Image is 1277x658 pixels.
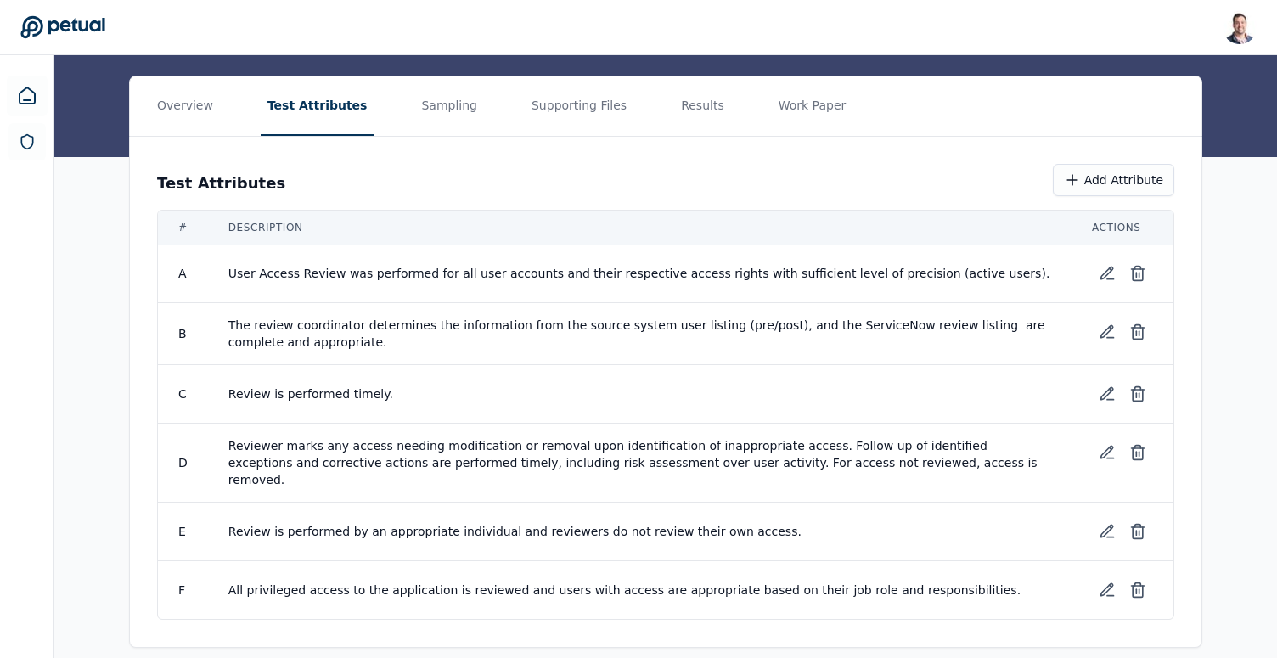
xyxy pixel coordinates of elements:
a: Go to Dashboard [20,15,105,39]
button: Delete test attribute [1122,317,1153,347]
button: Edit test attribute [1092,437,1122,468]
span: C [178,387,187,401]
span: The review coordinator determines the information from the source system user listing (pre/post),... [228,317,1051,351]
span: Reviewer marks any access needing modification or removal upon identification of inappropriate ac... [228,437,1051,488]
span: F [178,583,185,597]
button: Overview [150,76,220,136]
button: Edit test attribute [1092,575,1122,605]
span: Review is performed by an appropriate individual and reviewers do not review their own access. [228,523,1051,540]
button: Test Attributes [261,76,374,136]
button: Supporting Files [525,76,633,136]
span: A [178,267,187,280]
span: Review is performed timely. [228,385,1051,402]
span: All privileged access to the application is reviewed and users with access are appropriate based ... [228,582,1051,599]
th: Description [208,211,1072,245]
button: Delete test attribute [1122,437,1153,468]
button: Add Attribute [1053,164,1174,196]
a: SOC 1 Reports [8,123,46,160]
button: Work Paper [772,76,853,136]
button: Edit test attribute [1092,258,1122,289]
button: Edit test attribute [1092,379,1122,409]
button: Edit test attribute [1092,516,1122,547]
button: Results [674,76,731,136]
button: Delete test attribute [1122,379,1153,409]
nav: Tabs [130,76,1201,136]
h3: Test Attributes [157,172,285,195]
img: Snir Kodesh [1223,10,1257,44]
button: Edit test attribute [1092,317,1122,347]
button: Delete test attribute [1122,258,1153,289]
button: Sampling [414,76,484,136]
th: # [158,211,208,245]
a: Dashboard [7,76,48,116]
button: Delete test attribute [1122,516,1153,547]
span: User Access Review was performed for all user accounts and their respective access rights with su... [228,265,1051,282]
th: Actions [1072,211,1173,245]
span: B [178,327,187,340]
span: E [178,525,186,538]
button: Delete test attribute [1122,575,1153,605]
span: D [178,456,188,470]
